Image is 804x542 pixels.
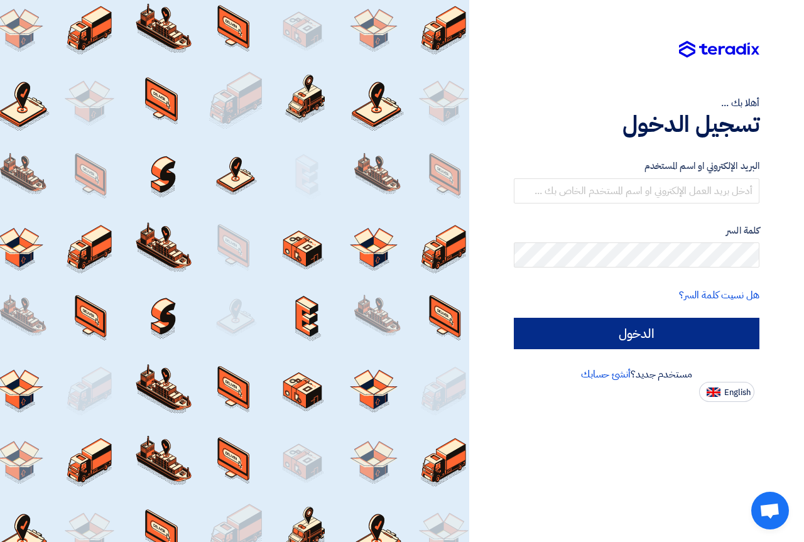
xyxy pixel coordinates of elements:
a: أنشئ حسابك [581,367,631,382]
a: هل نسيت كلمة السر؟ [679,288,759,303]
div: Open chat [751,492,789,529]
img: Teradix logo [679,41,759,58]
div: أهلا بك ... [514,95,759,111]
h1: تسجيل الدخول [514,111,759,138]
input: أدخل بريد العمل الإلكتروني او اسم المستخدم الخاص بك ... [514,178,759,203]
img: en-US.png [707,388,720,397]
span: English [724,388,751,397]
label: البريد الإلكتروني او اسم المستخدم [514,159,759,173]
input: الدخول [514,318,759,349]
label: كلمة السر [514,224,759,238]
div: مستخدم جديد؟ [514,367,759,382]
button: English [699,382,754,402]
